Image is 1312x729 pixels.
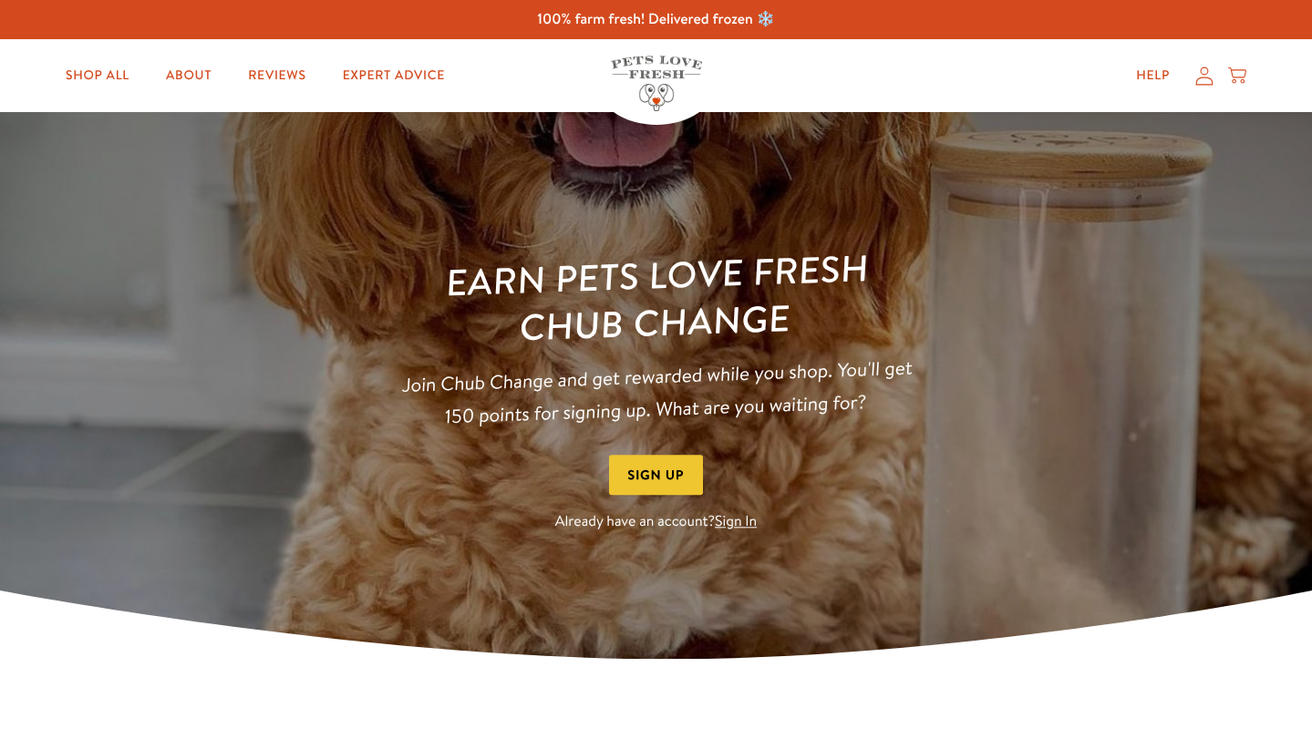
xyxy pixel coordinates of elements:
[392,351,921,434] p: Join Chub Change and get rewarded while you shop. You'll get 150 points for signing up. What are ...
[391,241,921,354] h1: Earn Pets Love Fresh Chub Change
[233,57,320,94] a: Reviews
[1121,57,1184,94] a: Help
[328,57,460,94] a: Expert Advice
[609,455,704,496] button: Sign Up
[151,57,226,94] a: About
[51,57,144,94] a: Shop All
[611,56,702,111] img: Pets Love Fresh
[715,512,757,532] a: Sign In
[394,510,919,535] p: Already have an account?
